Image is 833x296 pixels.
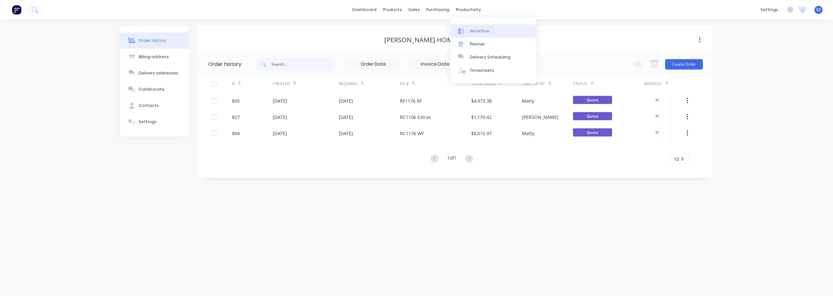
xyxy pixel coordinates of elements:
div: RC1106 Extras [400,114,431,121]
a: Workflow [450,24,537,37]
div: Matty [522,130,534,137]
div: Order history [208,60,241,68]
div: productivity [453,5,484,15]
button: Settings [120,114,189,130]
div: Status [573,81,587,87]
div: PO # [400,81,409,87]
button: Create Order [665,59,703,70]
div: Invoiced [644,81,662,87]
span: ES [816,7,821,13]
button: Contacts [120,97,189,114]
div: products [380,5,405,15]
div: Planner [470,41,485,47]
button: Billing address [120,49,189,65]
div: Status [573,75,644,93]
a: dashboard [349,5,380,15]
div: Contacts [139,103,159,109]
div: RF1176 RF [400,97,422,104]
div: 805 [232,97,240,104]
div: RC1176 WF [400,130,424,137]
div: Delivery Scheduling [470,54,511,60]
button: Collaborate [120,81,189,97]
a: Timesheets [450,64,537,77]
div: [DATE] [339,114,353,121]
span: 10 [674,156,679,162]
div: Settings [139,119,157,125]
div: [DATE] [339,130,353,137]
div: 827 [232,114,240,121]
div: Created By [522,75,573,93]
div: PO # [400,75,471,93]
div: $1,179.42 [471,114,492,121]
div: Workflow [470,28,489,34]
div: Billing address [139,54,169,60]
div: Timesheets [470,68,494,73]
div: Required [339,75,400,93]
div: Invoiced [644,75,685,93]
div: [PERSON_NAME] [522,114,558,121]
span: Quote [573,128,612,136]
img: Factory [12,5,21,15]
div: Created [273,81,290,87]
input: Invoice Date [408,59,462,69]
div: sales [405,5,423,15]
input: Order Date [346,59,401,69]
div: purchasing [423,5,453,15]
button: Order history [120,32,189,49]
div: Collaborate [139,86,164,92]
a: Planner [450,38,537,51]
div: # [232,81,235,87]
div: [PERSON_NAME] Homes [GEOGRAPHIC_DATA] [384,36,527,44]
div: $4,973.38 [471,97,492,104]
div: 1 of 1 [447,154,457,164]
button: Delivery addresses [120,65,189,81]
div: Order history [139,38,166,44]
div: [DATE] [273,114,287,121]
div: Delivery addresses [139,70,178,76]
span: Quote [573,112,612,120]
div: Matty [522,97,534,104]
span: Quote [573,96,612,104]
div: 804 [232,130,240,137]
a: Delivery Scheduling [450,51,537,64]
div: Required [339,81,358,87]
div: [DATE] [339,97,353,104]
div: [DATE] [273,130,287,137]
div: $8,015.97 [471,130,492,137]
div: # [232,75,273,93]
div: Created [273,75,339,93]
div: settings [757,5,782,15]
input: Search... [271,58,336,71]
div: [DATE] [273,97,287,104]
